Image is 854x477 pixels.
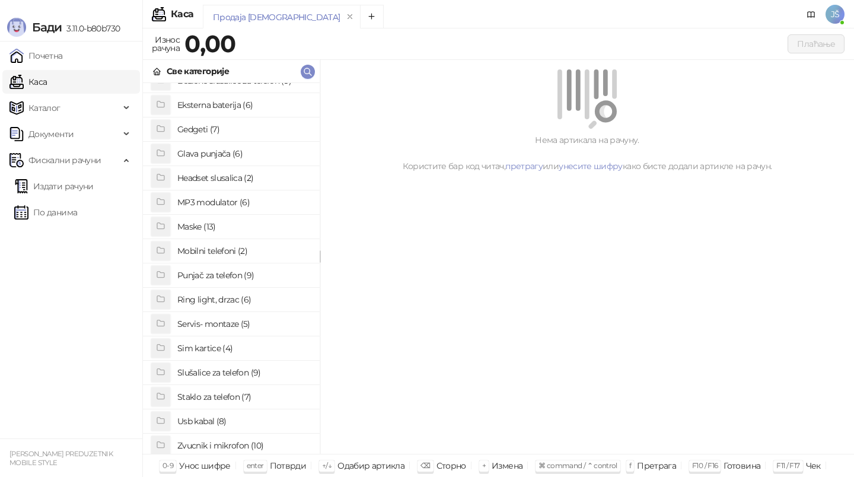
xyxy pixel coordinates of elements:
button: Плаћање [788,34,845,53]
a: Документација [802,5,821,24]
span: + [482,461,486,470]
a: унесите шифру [559,161,623,171]
div: Све категорије [167,65,229,78]
h4: Mobilni telefoni (2) [177,241,310,260]
span: ⌫ [420,461,430,470]
h4: Sim kartice (4) [177,339,310,358]
a: Издати рачуни [14,174,94,198]
strong: 0,00 [184,29,235,58]
div: Измена [492,458,522,473]
h4: Usb kabal (8) [177,412,310,431]
span: Бади [32,20,62,34]
span: ⌘ command / ⌃ control [538,461,617,470]
div: Унос шифре [179,458,231,473]
span: 0-9 [162,461,173,470]
h4: Maske (13) [177,217,310,236]
div: Чек [806,458,821,473]
img: Logo [7,18,26,37]
div: Претрага [637,458,676,473]
div: Одабир артикла [337,458,404,473]
h4: Headset slusalica (2) [177,168,310,187]
h4: Zvucnik i mikrofon (10) [177,436,310,455]
h4: Staklo za telefon (7) [177,387,310,406]
h4: Servis- montaze (5) [177,314,310,333]
div: Готовина [724,458,760,473]
h4: Eksterna baterija (6) [177,96,310,115]
span: ↑/↓ [322,461,332,470]
a: претрагу [505,161,543,171]
span: Фискални рачуни [28,148,101,172]
div: Продаја [DEMOGRAPHIC_DATA] [213,11,340,24]
span: 3.11.0-b80b730 [62,23,120,34]
a: Каса [9,70,47,94]
div: Сторно [436,458,466,473]
div: grid [143,83,320,454]
a: Почетна [9,44,63,68]
span: F11 / F17 [776,461,799,470]
span: Каталог [28,96,60,120]
h4: Slušalice za telefon (9) [177,363,310,382]
h4: Glava punjača (6) [177,144,310,163]
span: enter [247,461,264,470]
div: Каса [171,9,193,19]
span: F10 / F16 [692,461,718,470]
h4: Ring light, drzac (6) [177,290,310,309]
div: Нема артикала на рачуну. Користите бар код читач, или како бисте додали артикле на рачун. [334,133,840,173]
button: remove [342,12,358,22]
span: Документи [28,122,74,146]
h4: MP3 modulator (6) [177,193,310,212]
h4: Punjač za telefon (9) [177,266,310,285]
a: По данима [14,201,77,224]
span: f [629,461,631,470]
small: [PERSON_NAME] PREDUZETNIK MOBILE STYLE [9,450,113,467]
h4: Gedgeti (7) [177,120,310,139]
button: Add tab [360,5,384,28]
span: JŠ [826,5,845,24]
div: Износ рачуна [149,32,182,56]
div: Потврди [270,458,307,473]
